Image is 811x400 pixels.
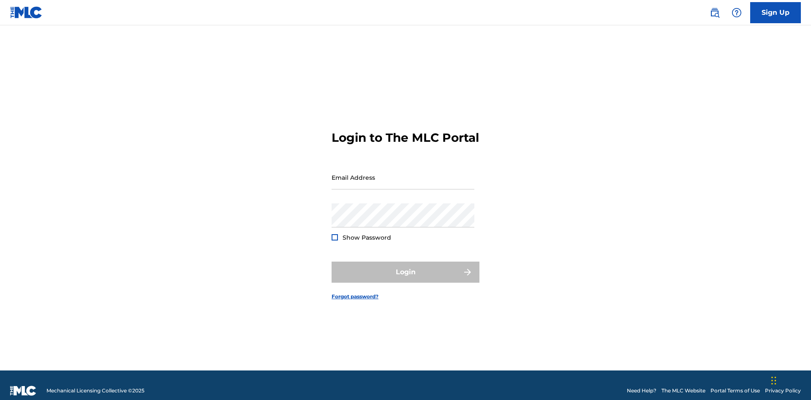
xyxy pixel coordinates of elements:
[728,4,745,21] div: Help
[10,6,43,19] img: MLC Logo
[750,2,801,23] a: Sign Up
[765,387,801,395] a: Privacy Policy
[706,4,723,21] a: Public Search
[332,130,479,145] h3: Login to The MLC Portal
[769,359,811,400] iframe: Chat Widget
[710,8,720,18] img: search
[771,368,776,393] div: Drag
[343,234,391,241] span: Show Password
[661,387,705,395] a: The MLC Website
[10,386,36,396] img: logo
[732,8,742,18] img: help
[46,387,144,395] span: Mechanical Licensing Collective © 2025
[710,387,760,395] a: Portal Terms of Use
[627,387,656,395] a: Need Help?
[332,293,378,300] a: Forgot password?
